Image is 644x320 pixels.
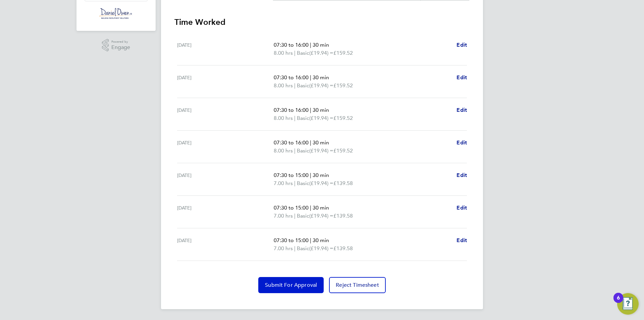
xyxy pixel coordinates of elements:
[333,82,353,89] span: £159.52
[297,82,309,90] span: Basic
[313,172,329,178] span: 30 min
[457,139,467,146] span: Edit
[274,74,309,81] span: 07:30 to 16:00
[333,180,353,186] span: £139.58
[309,147,333,154] span: (£19.94) =
[457,236,467,244] a: Edit
[309,82,333,89] span: (£19.94) =
[265,282,317,288] span: Submit For Approval
[457,41,467,49] a: Edit
[294,50,296,56] span: |
[309,245,333,252] span: (£19.94) =
[329,277,386,293] button: Reject Timesheet
[258,277,324,293] button: Submit For Approval
[336,282,379,288] span: Reject Timesheet
[111,39,130,45] span: Powered by
[310,237,311,243] span: |
[309,115,333,121] span: (£19.94) =
[457,74,467,81] span: Edit
[174,17,470,28] h3: Time Worked
[333,147,353,154] span: £159.52
[177,139,274,155] div: [DATE]
[310,42,311,48] span: |
[309,180,333,186] span: (£19.94) =
[99,8,133,19] img: danielowen-logo-retina.png
[177,171,274,187] div: [DATE]
[310,172,311,178] span: |
[297,49,309,57] span: Basic
[294,115,296,121] span: |
[313,204,329,211] span: 30 min
[177,236,274,253] div: [DATE]
[297,147,309,155] span: Basic
[294,245,296,252] span: |
[309,213,333,219] span: (£19.94) =
[457,204,467,211] span: Edit
[297,114,309,122] span: Basic
[274,107,309,113] span: 07:30 to 16:00
[333,245,353,252] span: £139.58
[297,179,309,187] span: Basic
[274,82,293,89] span: 8.00 hrs
[333,50,353,56] span: £159.52
[313,139,329,146] span: 30 min
[274,237,309,243] span: 07:30 to 15:00
[457,106,467,114] a: Edit
[313,237,329,243] span: 30 min
[310,139,311,146] span: |
[617,293,639,315] button: Open Resource Center, 6 new notifications
[274,180,293,186] span: 7.00 hrs
[457,204,467,212] a: Edit
[177,74,274,90] div: [DATE]
[310,107,311,113] span: |
[274,204,309,211] span: 07:30 to 15:00
[310,204,311,211] span: |
[313,107,329,113] span: 30 min
[177,41,274,57] div: [DATE]
[333,213,353,219] span: £139.58
[309,50,333,56] span: (£19.94) =
[294,82,296,89] span: |
[457,74,467,82] a: Edit
[297,244,309,253] span: Basic
[274,42,309,48] span: 07:30 to 16:00
[274,213,293,219] span: 7.00 hrs
[177,204,274,220] div: [DATE]
[617,298,620,307] div: 6
[274,50,293,56] span: 8.00 hrs
[294,213,296,219] span: |
[313,42,329,48] span: 30 min
[274,245,293,252] span: 7.00 hrs
[294,147,296,154] span: |
[102,39,130,52] a: Powered byEngage
[457,237,467,243] span: Edit
[457,171,467,179] a: Edit
[85,8,148,19] a: Go to home page
[177,106,274,122] div: [DATE]
[313,74,329,81] span: 30 min
[310,74,311,81] span: |
[111,45,130,50] span: Engage
[274,172,309,178] span: 07:30 to 15:00
[457,42,467,48] span: Edit
[294,180,296,186] span: |
[333,115,353,121] span: £159.52
[274,147,293,154] span: 8.00 hrs
[457,107,467,113] span: Edit
[457,172,467,178] span: Edit
[274,115,293,121] span: 8.00 hrs
[297,212,309,220] span: Basic
[457,139,467,147] a: Edit
[274,139,309,146] span: 07:30 to 16:00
